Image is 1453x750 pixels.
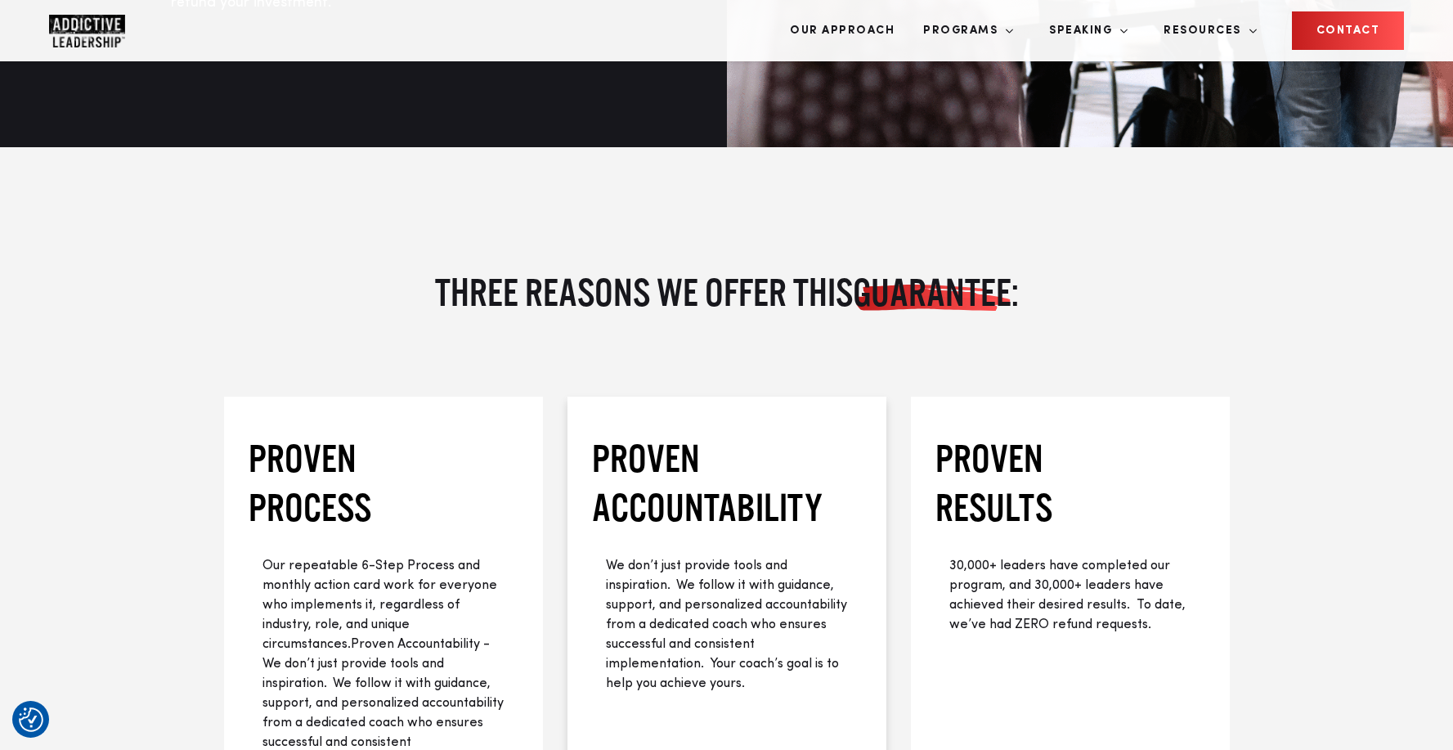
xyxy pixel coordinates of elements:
a: Contact [1292,11,1405,50]
h2: Proven Accountability [592,433,862,532]
h2: Proven results [935,433,1205,532]
button: Consent Preferences [19,707,43,732]
p: 30,000+ leaders have completed our program, and 30,000+ leaders have achieved their desired resul... [949,556,1191,635]
a: Home [49,15,147,47]
p: We don’t just provide tools and inspiration. We follow it with guidance, support, and personalize... [606,556,848,694]
h2: Three reasons we offer this : [394,270,1059,315]
span: guarantee [853,270,1011,315]
h2: Proven process [249,433,518,532]
img: Revisit consent button [19,707,43,732]
img: Company Logo [49,15,125,47]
